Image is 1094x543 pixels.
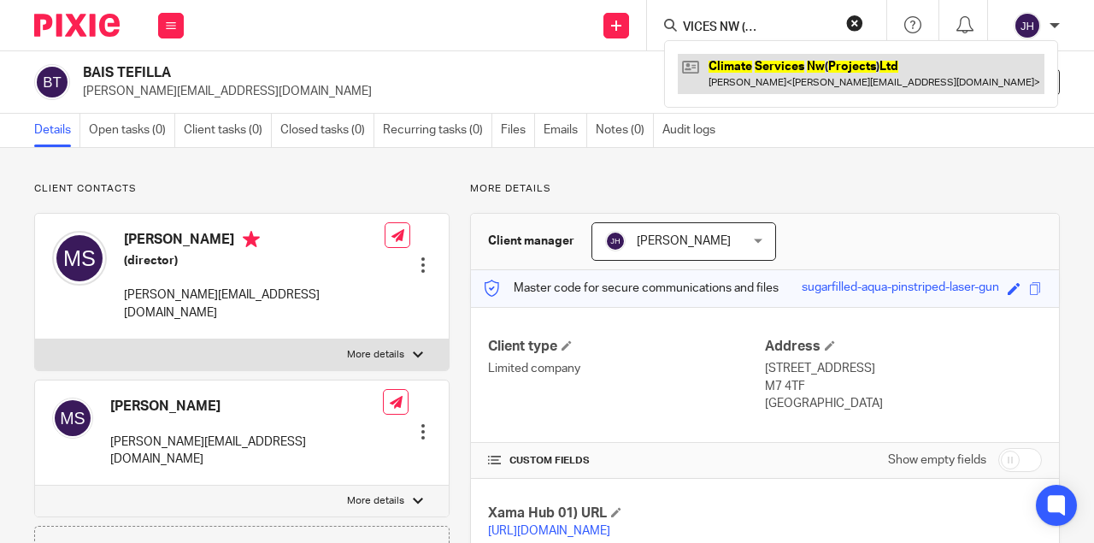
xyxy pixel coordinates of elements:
[765,360,1042,377] p: [STREET_ADDRESS]
[124,231,385,252] h4: [PERSON_NAME]
[501,114,535,147] a: Files
[110,434,383,469] p: [PERSON_NAME][EMAIL_ADDRESS][DOMAIN_NAME]
[383,114,492,147] a: Recurring tasks (0)
[765,395,1042,412] p: [GEOGRAPHIC_DATA]
[34,64,70,100] img: svg%3E
[488,505,765,522] h4: Xama Hub 01) URL
[662,114,724,147] a: Audit logs
[488,233,574,250] h3: Client manager
[52,398,93,439] img: svg%3E
[243,231,260,248] i: Primary
[596,114,654,147] a: Notes (0)
[184,114,272,147] a: Client tasks (0)
[110,398,383,416] h4: [PERSON_NAME]
[280,114,374,147] a: Closed tasks (0)
[488,454,765,468] h4: CUSTOM FIELDS
[347,348,404,362] p: More details
[488,360,765,377] p: Limited company
[488,525,610,537] a: [URL][DOMAIN_NAME]
[89,114,175,147] a: Open tasks (0)
[34,14,120,37] img: Pixie
[52,231,107,286] img: svg%3E
[681,21,835,36] input: Search
[802,279,999,298] div: sugarfilled-aqua-pinstriped-laser-gun
[1014,12,1041,39] img: svg%3E
[124,286,385,322] p: [PERSON_NAME][EMAIL_ADDRESS][DOMAIN_NAME]
[34,114,80,147] a: Details
[544,114,587,147] a: Emails
[83,83,827,100] p: [PERSON_NAME][EMAIL_ADDRESS][DOMAIN_NAME]
[765,378,1042,395] p: M7 4TF
[637,235,731,247] span: [PERSON_NAME]
[484,280,779,297] p: Master code for secure communications and files
[124,252,385,269] h5: (director)
[765,338,1042,356] h4: Address
[470,182,1060,196] p: More details
[605,231,626,251] img: svg%3E
[488,338,765,356] h4: Client type
[846,15,863,32] button: Clear
[888,452,986,469] label: Show empty fields
[347,494,404,508] p: More details
[34,182,450,196] p: Client contacts
[83,64,679,82] h2: BAIS TEFILLA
